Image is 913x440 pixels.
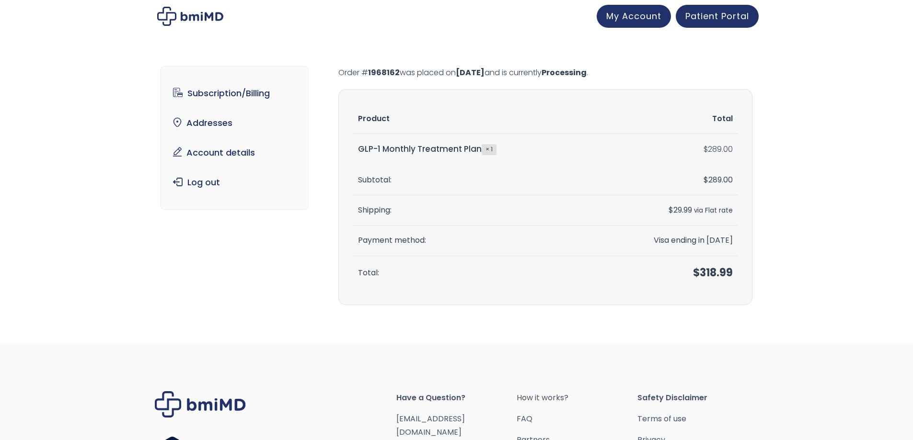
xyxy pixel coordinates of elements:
[637,412,758,426] a: Terms of use
[353,195,594,226] th: Shipping:
[353,165,594,195] th: Subtotal:
[669,204,673,215] span: $
[704,174,708,185] span: $
[168,143,301,163] a: Account details
[676,5,759,28] a: Patient Portal
[168,83,301,103] a: Subscription/Billing
[517,391,637,405] a: How it works?
[704,144,708,155] span: $
[542,67,587,78] mark: Processing
[693,265,700,280] span: $
[338,66,752,79] p: Order # was placed on and is currently .
[517,412,637,426] a: FAQ
[669,204,692,215] span: 29.99
[593,226,737,256] td: Visa ending in [DATE]
[704,174,733,185] span: 289.00
[157,7,223,26] img: My account
[606,10,661,22] span: My Account
[353,226,594,256] th: Payment method:
[168,113,301,133] a: Addresses
[353,134,594,165] td: GLP-1 Monthly Treatment Plan
[353,104,594,134] th: Product
[685,10,749,22] span: Patient Portal
[161,66,309,210] nav: Account pages
[482,144,497,155] strong: × 1
[456,67,485,78] mark: [DATE]
[353,256,594,290] th: Total:
[637,391,758,405] span: Safety Disclaimer
[155,391,246,417] img: Brand Logo
[396,391,517,405] span: Have a Question?
[168,172,301,192] a: Log out
[597,5,671,28] a: My Account
[396,413,465,438] a: [EMAIL_ADDRESS][DOMAIN_NAME]
[693,265,733,280] span: 318.99
[694,206,733,215] small: via Flat rate
[593,104,737,134] th: Total
[368,67,400,78] mark: 1968162
[704,144,733,155] bdi: 289.00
